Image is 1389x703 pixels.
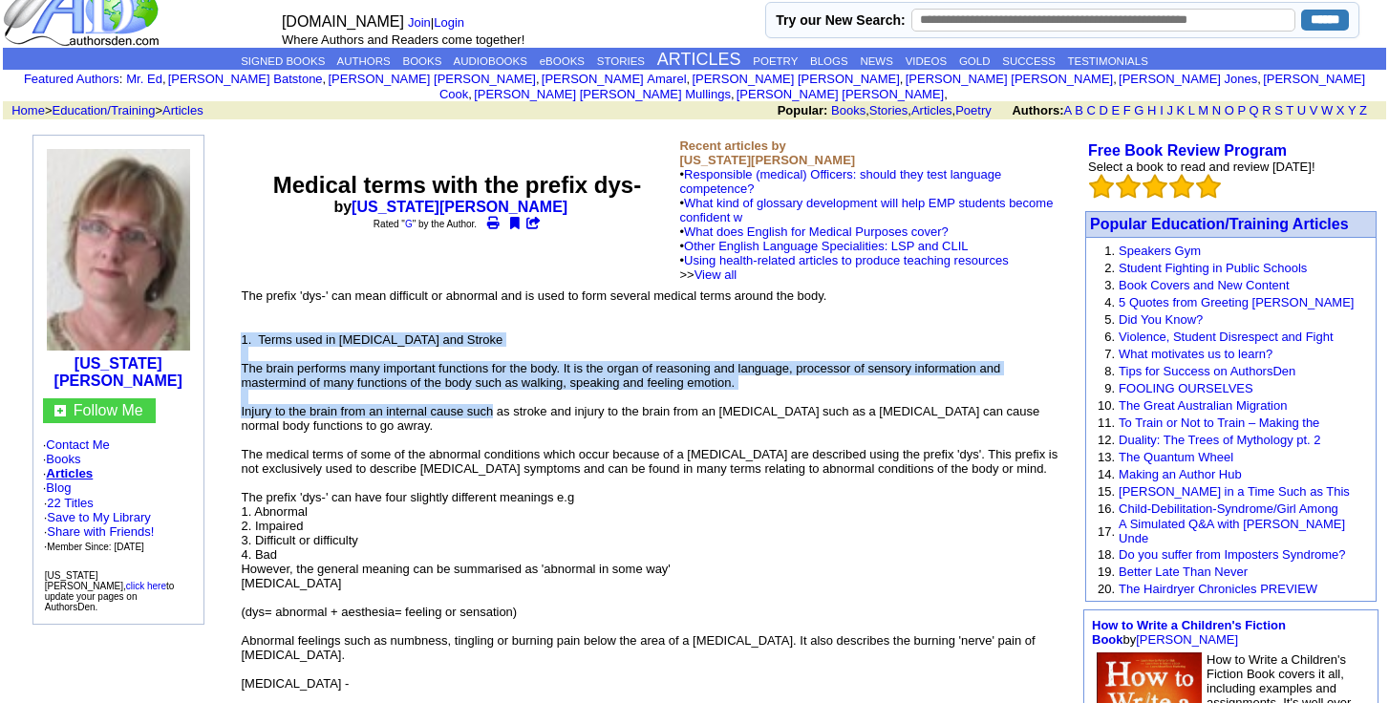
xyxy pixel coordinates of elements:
a: [PERSON_NAME] [PERSON_NAME] [328,72,535,86]
div: [MEDICAL_DATA] [241,576,1068,590]
label: Try our New Search: [776,12,905,28]
b: by [333,199,580,215]
a: A [1064,103,1072,117]
font: > > [5,103,203,117]
a: K [1177,103,1186,117]
a: [PERSON_NAME] [PERSON_NAME] [906,72,1113,86]
a: Featured Authors [24,72,119,86]
a: F [1123,103,1131,117]
font: [US_STATE][PERSON_NAME], to update your pages on AuthorsDen. [45,570,175,612]
a: L [1188,103,1195,117]
font: 8. [1104,364,1115,378]
a: Speakers Gym [1119,244,1201,258]
a: Free Book Review Program [1088,142,1287,159]
a: R [1262,103,1271,117]
a: P [1237,103,1245,117]
a: [PERSON_NAME] Batstone [168,72,323,86]
a: VIDEOS [906,55,947,67]
font: 14. [1098,467,1115,481]
font: · · · [44,510,155,553]
div: 1. Terms used in [MEDICAL_DATA] and Stroke [241,332,1068,347]
a: What kind of glossary development will help EMP students become confident w [679,196,1053,224]
a: Using health-related articles to produce teaching resources [684,253,1009,267]
font: The prefix 'dys-' can mean difficult or abnormal and is used to form several medical terms around... [241,288,826,303]
a: Mr. Ed [126,72,162,86]
font: i [166,75,168,85]
a: ARTICLES [657,50,741,69]
a: BOOKS [403,55,442,67]
a: How to Write a Children's Fiction Book [1092,618,1286,647]
a: N [1212,103,1221,117]
a: [PERSON_NAME] Cook [439,72,1365,101]
a: Books [831,103,865,117]
div: 3. Difficult or difficulty [241,533,1068,547]
a: D [1099,103,1107,117]
a: To Train or Not to Train – Making the [1119,415,1319,430]
font: • [679,196,1053,282]
a: Child-Debilitation-Syndrome/Girl Among [1119,501,1338,516]
a: A Simulated Q&A with [PERSON_NAME] Unde [1119,517,1345,545]
div: Abnormal feelings such as numbness, tingling or burning pain below the area of a [MEDICAL_DATA]. ... [241,633,1068,662]
img: bigemptystars.png [1089,174,1114,199]
font: 13. [1098,450,1115,464]
a: I [1160,103,1164,117]
a: S [1274,103,1283,117]
a: Making an Author Hub [1119,467,1242,481]
img: bigemptystars.png [1196,174,1221,199]
a: M [1198,103,1208,117]
img: gc.jpg [54,405,66,416]
font: Where Authors and Readers come together! [282,32,524,47]
a: O [1225,103,1234,117]
a: Poetry [955,103,992,117]
a: Follow Me [74,402,143,418]
div: Injury to the brain from an internal cause such as stroke and injury to the brain from an [MEDICA... [241,404,1068,433]
div: 1. Abnormal [241,504,1068,519]
div: The medical terms of some of the abnormal conditions which occur because of a [MEDICAL_DATA] are ... [241,447,1068,476]
a: G [1134,103,1143,117]
a: GOLD [959,55,991,67]
font: i [540,75,542,85]
font: 18. [1098,547,1115,562]
a: X [1336,103,1345,117]
a: Duality: The Trees of Mythology pt. 2 [1119,433,1320,447]
a: U [1297,103,1306,117]
a: Popular Education/Training Articles [1090,216,1349,232]
font: , , , [778,103,1384,117]
a: T [1286,103,1293,117]
a: [PERSON_NAME] [1136,632,1238,647]
img: bigemptystars.png [1143,174,1167,199]
a: AUDIOBOOKS [454,55,527,67]
a: Stories [869,103,908,117]
a: Student Fighting in Public Schools [1119,261,1307,275]
a: Did You Know? [1119,312,1203,327]
a: 5 Quotes from Greeting [PERSON_NAME] [1119,295,1354,309]
a: [US_STATE][PERSON_NAME] [352,199,567,215]
a: W [1321,103,1333,117]
font: [DOMAIN_NAME] [282,13,404,30]
a: Responsible (medical) Officers: should they test language competence? [679,167,1001,196]
a: View all [694,267,737,282]
font: · · · · [43,437,194,554]
font: 2. [1104,261,1115,275]
a: [US_STATE][PERSON_NAME] [54,355,182,389]
font: 5. [1104,312,1115,327]
a: Blog [46,480,71,495]
a: Z [1359,103,1367,117]
font: 20. [1098,582,1115,596]
font: 4. [1104,295,1115,309]
a: [PERSON_NAME] [PERSON_NAME] [692,72,899,86]
a: The Hairdryer Chronicles PREVIEW [1119,582,1317,596]
div: 4. Bad [241,547,1068,562]
a: V [1310,103,1318,117]
a: G [405,219,413,229]
a: What motivates us to learn? [1119,347,1272,361]
a: Book Covers and New Content [1119,278,1289,292]
a: Books [46,452,80,466]
font: 1. [1104,244,1115,258]
a: Tips for Success on AuthorsDen [1119,364,1295,378]
a: Share with Friends! [47,524,154,539]
font: | [408,15,471,30]
a: TESTIMONIALS [1067,55,1147,67]
font: i [948,90,950,100]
